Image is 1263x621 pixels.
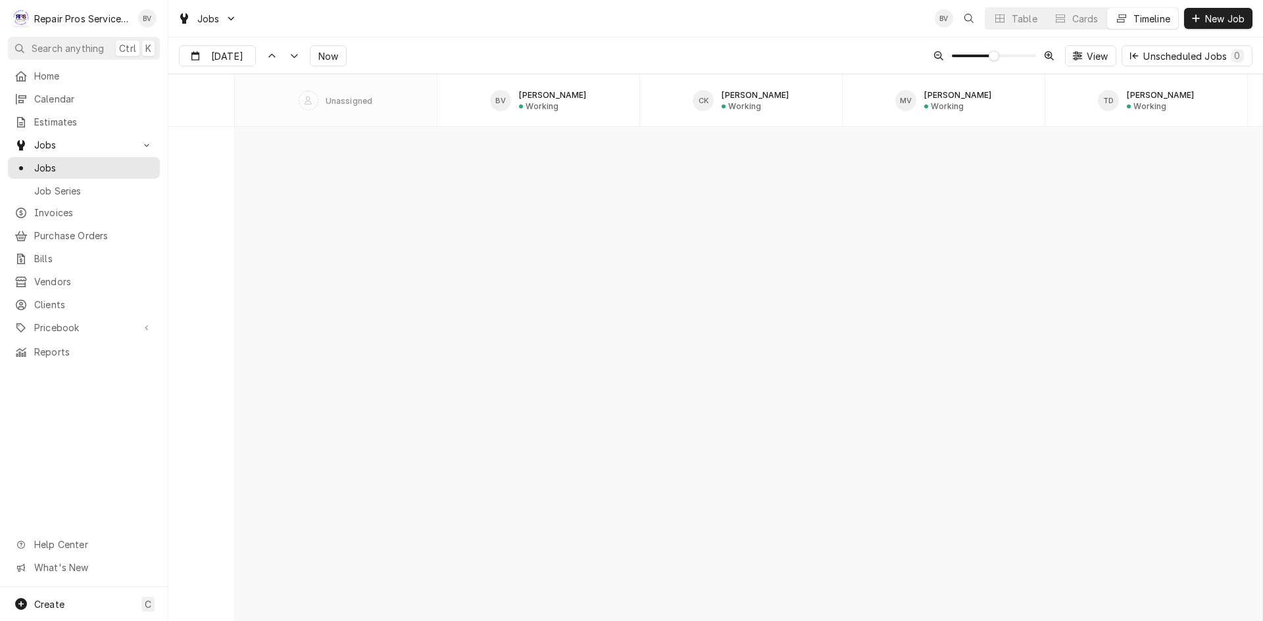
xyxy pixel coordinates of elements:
[526,101,558,111] div: Working
[519,90,586,100] div: [PERSON_NAME]
[693,90,714,111] div: CK
[34,538,152,551] span: Help Center
[34,252,153,265] span: Bills
[34,184,153,198] span: Job Series
[235,74,1248,127] div: SPACE for context menu
[1012,12,1037,26] div: Table
[179,45,256,66] button: [DATE]
[310,45,347,66] button: Now
[490,90,511,111] div: BV
[138,9,157,28] div: BV
[34,206,153,219] span: Invoices
[8,37,160,60] button: Search anythingCtrlK
[8,317,160,338] a: Go to Pricebook
[34,298,153,311] span: Clients
[34,69,153,83] span: Home
[34,229,153,242] span: Purchase Orders
[326,96,373,106] div: Unassigned
[197,12,220,26] span: Jobs
[1184,8,1252,29] button: New Job
[8,341,160,363] a: Reports
[8,88,160,110] a: Calendar
[1127,90,1194,100] div: [PERSON_NAME]
[490,90,511,111] div: Brian Volker's Avatar
[8,294,160,315] a: Clients
[32,41,104,55] span: Search anything
[316,49,341,63] span: Now
[8,180,160,202] a: Job Series
[1233,49,1241,62] div: 0
[119,41,136,55] span: Ctrl
[935,9,953,28] div: BV
[34,12,131,26] div: Repair Pros Services Inc
[1202,12,1247,26] span: New Job
[895,90,916,111] div: MV
[34,92,153,106] span: Calendar
[8,65,160,87] a: Home
[8,248,160,269] a: Bills
[1143,49,1244,63] div: Unscheduled Jobs
[722,90,789,100] div: [PERSON_NAME]
[138,9,157,28] div: Brian Volker's Avatar
[1065,45,1117,66] button: View
[1098,90,1119,111] div: Tim Daugherty's Avatar
[34,115,153,129] span: Estimates
[1122,45,1252,66] button: Unscheduled Jobs0
[8,271,160,292] a: Vendors
[958,8,979,29] button: Open search
[34,345,153,359] span: Reports
[935,9,953,28] div: Brian Volker's Avatar
[1084,49,1111,63] span: View
[8,202,160,223] a: Invoices
[895,90,916,111] div: Mindy Volker's Avatar
[8,557,160,578] a: Go to What's New
[34,138,134,152] span: Jobs
[1133,101,1166,111] div: Working
[931,101,964,111] div: Working
[172,8,242,30] a: Go to Jobs
[34,275,153,288] span: Vendors
[1133,12,1170,26] div: Timeline
[924,90,991,100] div: [PERSON_NAME]
[12,9,30,28] div: R
[145,41,151,55] span: K
[728,101,761,111] div: Working
[34,321,134,334] span: Pricebook
[168,74,234,127] div: SPACE for context menu
[8,534,160,555] a: Go to Help Center
[693,90,714,111] div: Caleb Kvale's Avatar
[1072,12,1099,26] div: Cards
[34,161,153,175] span: Jobs
[34,561,152,574] span: What's New
[8,157,160,179] a: Jobs
[34,599,64,610] span: Create
[1098,90,1119,111] div: TD
[145,597,151,611] span: C
[8,111,160,133] a: Estimates
[12,9,30,28] div: Repair Pros Services Inc's Avatar
[8,134,160,156] a: Go to Jobs
[8,225,160,246] a: Purchase Orders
